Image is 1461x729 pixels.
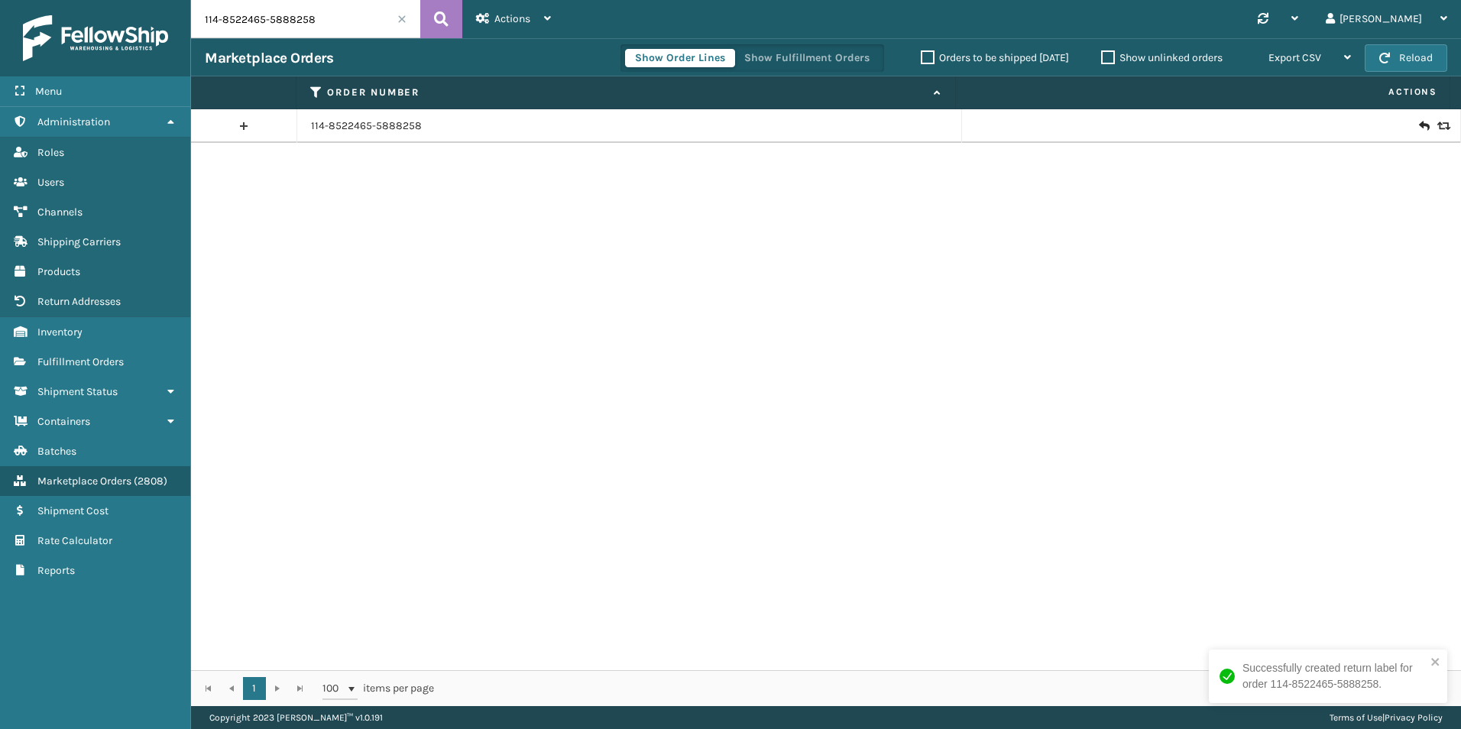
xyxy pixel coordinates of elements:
[1419,118,1428,134] i: Create Return Label
[1101,51,1223,64] label: Show unlinked orders
[37,534,112,547] span: Rate Calculator
[243,677,266,700] a: 1
[1430,656,1441,670] button: close
[1242,660,1426,692] div: Successfully created return label for order 114-8522465-5888258.
[1437,121,1446,131] i: Replace
[205,49,333,67] h3: Marketplace Orders
[37,564,75,577] span: Reports
[23,15,168,61] img: logo
[37,265,80,278] span: Products
[37,295,121,308] span: Return Addresses
[961,79,1446,105] span: Actions
[322,677,434,700] span: items per page
[37,206,83,219] span: Channels
[37,475,131,488] span: Marketplace Orders
[37,355,124,368] span: Fulfillment Orders
[311,118,422,134] a: 114-8522465-5888258
[1365,44,1447,72] button: Reload
[37,326,83,339] span: Inventory
[37,235,121,248] span: Shipping Carriers
[37,115,110,128] span: Administration
[734,49,880,67] button: Show Fulfillment Orders
[134,475,167,488] span: ( 2808 )
[35,85,62,98] span: Menu
[37,146,64,159] span: Roles
[455,681,1444,696] div: 1 - 1 of 1 items
[921,51,1069,64] label: Orders to be shipped [DATE]
[209,706,383,729] p: Copyright 2023 [PERSON_NAME]™ v 1.0.191
[494,12,530,25] span: Actions
[37,415,90,428] span: Containers
[37,504,109,517] span: Shipment Cost
[1268,51,1321,64] span: Export CSV
[37,176,64,189] span: Users
[37,385,118,398] span: Shipment Status
[327,86,926,99] label: Order Number
[322,681,345,696] span: 100
[37,445,76,458] span: Batches
[625,49,735,67] button: Show Order Lines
